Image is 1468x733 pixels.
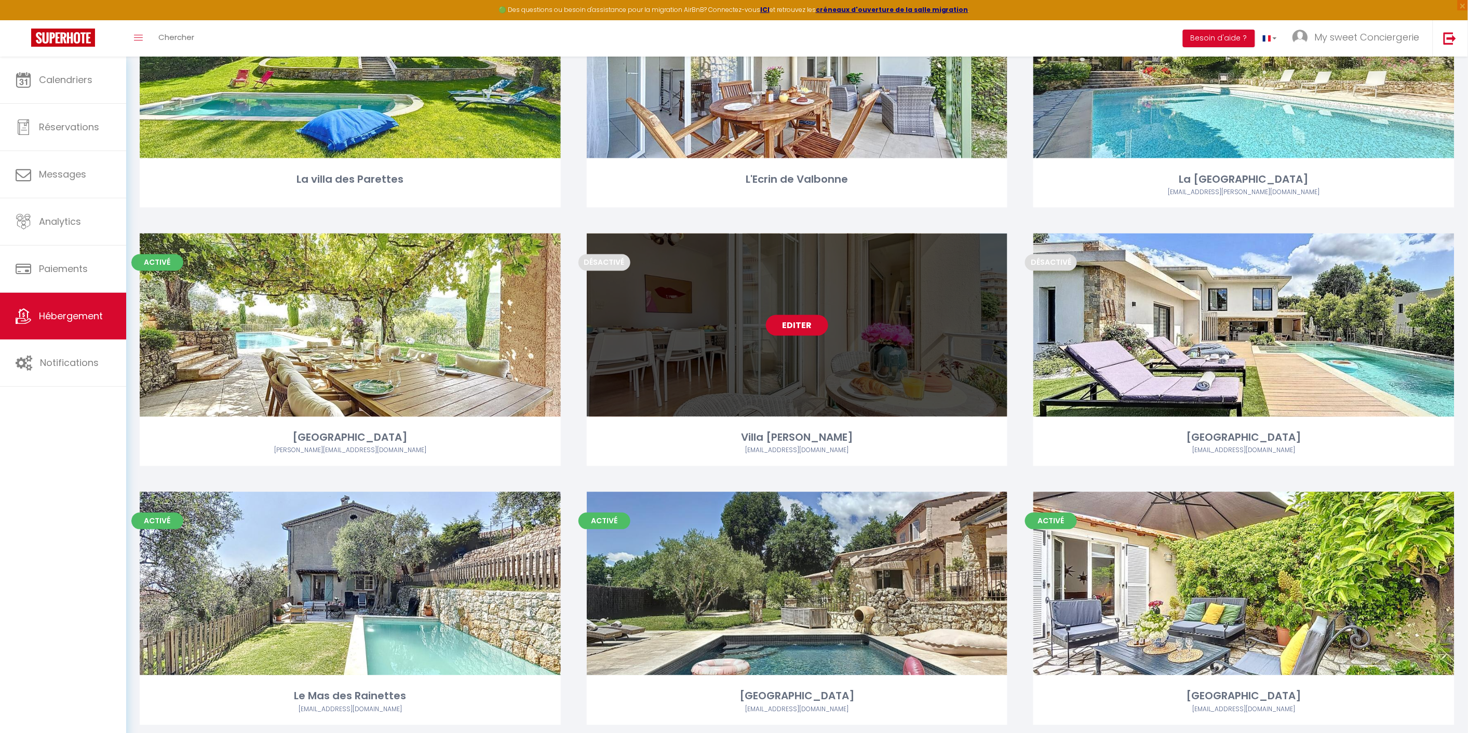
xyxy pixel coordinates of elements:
div: L'Ecrin de Valbonne [587,171,1008,187]
div: Le Mas des Rainettes [140,688,561,704]
img: Super Booking [31,29,95,47]
div: Villa [PERSON_NAME] [587,430,1008,446]
span: Notifications [40,356,99,369]
span: Calendriers [39,73,92,86]
span: Messages [39,168,86,181]
a: ICI [760,5,770,14]
a: Chercher [151,20,202,57]
div: [GEOGRAPHIC_DATA] [587,688,1008,704]
button: Besoin d'aide ? [1183,30,1255,47]
div: [GEOGRAPHIC_DATA] [140,430,561,446]
a: créneaux d'ouverture de la salle migration [816,5,968,14]
span: Activé [131,254,183,271]
div: [GEOGRAPHIC_DATA] [1033,688,1454,704]
div: Airbnb [1033,187,1454,197]
a: ... My sweet Conciergerie [1285,20,1433,57]
div: Airbnb [140,705,561,715]
span: Hébergement [39,309,103,322]
span: Désactivé [1025,254,1077,271]
span: Paiements [39,262,88,275]
span: Activé [1025,513,1077,530]
span: Activé [578,513,630,530]
span: Activé [131,513,183,530]
a: Editer [766,315,828,336]
button: Ouvrir le widget de chat LiveChat [8,4,39,35]
span: My sweet Conciergerie [1315,31,1420,44]
div: Airbnb [1033,705,1454,715]
div: Airbnb [587,446,1008,456]
img: logout [1444,32,1457,45]
div: [GEOGRAPHIC_DATA] [1033,430,1454,446]
img: ... [1292,30,1308,45]
div: Airbnb [1033,446,1454,456]
div: La villa des Parettes [140,171,561,187]
span: Réservations [39,120,99,133]
span: Désactivé [578,254,630,271]
div: La [GEOGRAPHIC_DATA] [1033,171,1454,187]
span: Analytics [39,215,81,228]
span: Chercher [158,32,194,43]
div: Airbnb [140,446,561,456]
div: Airbnb [587,705,1008,715]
